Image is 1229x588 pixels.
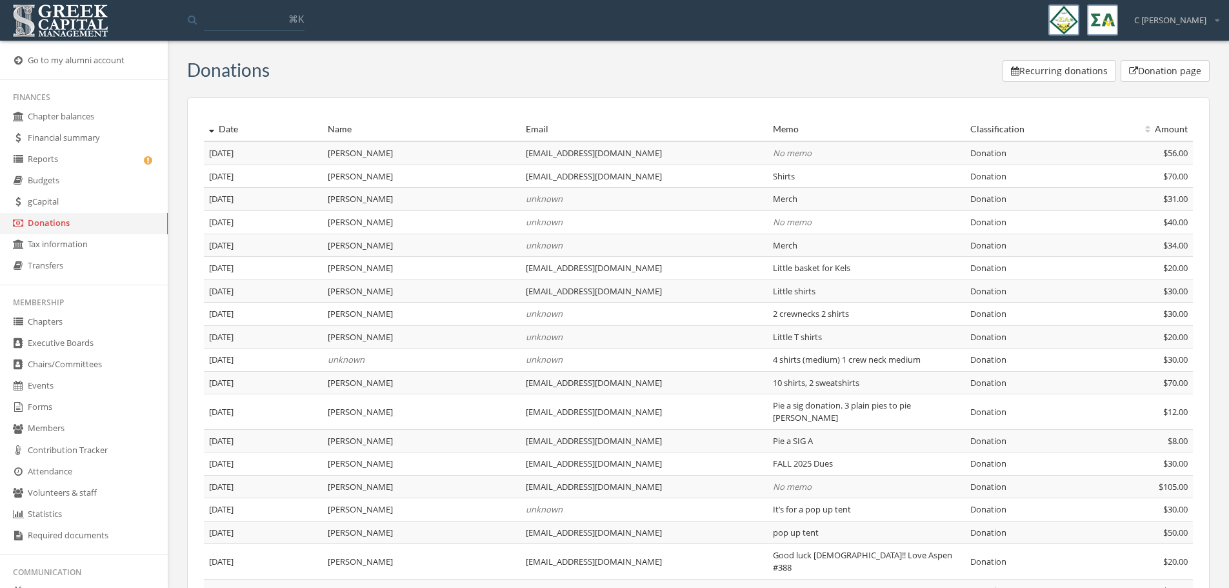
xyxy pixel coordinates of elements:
td: [EMAIL_ADDRESS][DOMAIN_NAME] [521,521,768,544]
td: Donation [965,188,1094,211]
td: Donation [965,349,1094,372]
td: Donation [965,165,1094,188]
td: [PERSON_NAME] [323,234,521,257]
td: [PERSON_NAME] [323,521,521,544]
td: [DATE] [204,498,323,522]
span: $20.00 [1163,331,1188,343]
td: Donation [965,325,1094,349]
span: $30.00 [1163,354,1188,365]
td: Donation [965,234,1094,257]
td: Shirts [768,165,966,188]
td: Donation [965,257,1094,280]
td: Donation [965,521,1094,544]
em: unknown [526,193,563,205]
h3: Donations [187,60,270,80]
td: Good luck [DEMOGRAPHIC_DATA]!! Love Aspen #388 [768,544,966,579]
span: ⌘K [288,12,304,25]
em: unknown [526,331,563,343]
td: [EMAIL_ADDRESS][DOMAIN_NAME] [521,279,768,303]
th: Name [323,117,521,141]
td: [PERSON_NAME] [323,394,521,429]
td: [PERSON_NAME] [323,279,521,303]
td: Donation [965,498,1094,522]
span: $40.00 [1163,216,1188,228]
span: $30.00 [1163,503,1188,515]
span: $70.00 [1163,377,1188,389]
td: [DATE] [204,394,323,429]
span: No memo [773,216,812,228]
span: $105.00 [1159,481,1188,492]
span: No memo [773,481,812,492]
th: Date [204,117,323,141]
th: Classification [965,117,1094,141]
td: [EMAIL_ADDRESS][DOMAIN_NAME] [521,394,768,429]
td: [DATE] [204,210,323,234]
em: unknown [328,354,365,365]
td: [DATE] [204,279,323,303]
td: Donation [965,141,1094,165]
td: Donation [965,452,1094,476]
td: [PERSON_NAME] [323,257,521,280]
td: Donation [965,429,1094,452]
td: [DATE] [204,303,323,326]
td: [DATE] [204,257,323,280]
span: $20.00 [1163,262,1188,274]
td: [DATE] [204,371,323,394]
td: [EMAIL_ADDRESS][DOMAIN_NAME] [521,371,768,394]
td: [PERSON_NAME] [323,452,521,476]
td: Donation [965,371,1094,394]
td: [PERSON_NAME] [323,325,521,349]
td: 10 shirts, 2 sweatshirts [768,371,966,394]
em: unknown [526,239,563,251]
td: [PERSON_NAME] [323,165,521,188]
em: unknown [526,308,563,319]
td: Merch [768,234,966,257]
td: [DATE] [204,429,323,452]
td: Pie a SIG A [768,429,966,452]
em: unknown [526,503,563,515]
button: Recurring donations [1003,60,1116,82]
td: FALL 2025 Dues [768,452,966,476]
span: $50.00 [1163,527,1188,538]
td: [EMAIL_ADDRESS][DOMAIN_NAME] [521,257,768,280]
span: $12.00 [1163,406,1188,418]
td: pop up tent [768,521,966,544]
td: [PERSON_NAME] [323,303,521,326]
span: $8.00 [1168,435,1188,447]
div: C [PERSON_NAME] [1126,5,1219,26]
th: Memo [768,117,966,141]
td: [DATE] [204,521,323,544]
td: [DATE] [204,141,323,165]
td: Merch [768,188,966,211]
td: [DATE] [204,325,323,349]
td: [EMAIL_ADDRESS][DOMAIN_NAME] [521,429,768,452]
td: Donation [965,475,1094,498]
td: [EMAIL_ADDRESS][DOMAIN_NAME] [521,475,768,498]
span: $56.00 [1163,147,1188,159]
td: [PERSON_NAME] [323,475,521,498]
td: [EMAIL_ADDRESS][DOMAIN_NAME] [521,544,768,579]
td: Donation [965,394,1094,429]
td: [PERSON_NAME] [323,544,521,579]
span: $30.00 [1163,458,1188,469]
td: 4 shirts (medium) 1 crew neck medium [768,349,966,372]
td: [PERSON_NAME] [323,371,521,394]
td: [DATE] [204,165,323,188]
td: [DATE] [204,475,323,498]
td: [DATE] [204,452,323,476]
th: Amount [1094,117,1193,141]
button: Donation page [1121,60,1210,82]
td: [EMAIL_ADDRESS][DOMAIN_NAME] [521,165,768,188]
td: Little shirts [768,279,966,303]
td: 2 crewnecks 2 shirts [768,303,966,326]
td: [DATE] [204,349,323,372]
td: [DATE] [204,544,323,579]
td: Little basket for Kels [768,257,966,280]
span: C [PERSON_NAME] [1134,14,1206,26]
span: $30.00 [1163,285,1188,297]
span: $30.00 [1163,308,1188,319]
span: $70.00 [1163,170,1188,182]
td: Donation [965,303,1094,326]
td: [PERSON_NAME] [323,210,521,234]
em: unknown [526,216,563,228]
